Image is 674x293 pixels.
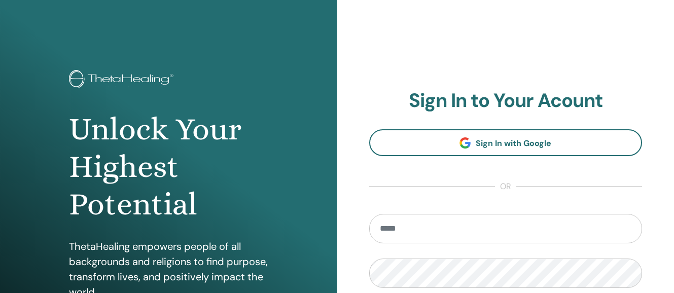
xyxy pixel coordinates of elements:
[369,129,643,156] a: Sign In with Google
[369,89,643,113] h2: Sign In to Your Acount
[69,111,268,224] h1: Unlock Your Highest Potential
[476,138,551,149] span: Sign In with Google
[495,180,516,193] span: or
